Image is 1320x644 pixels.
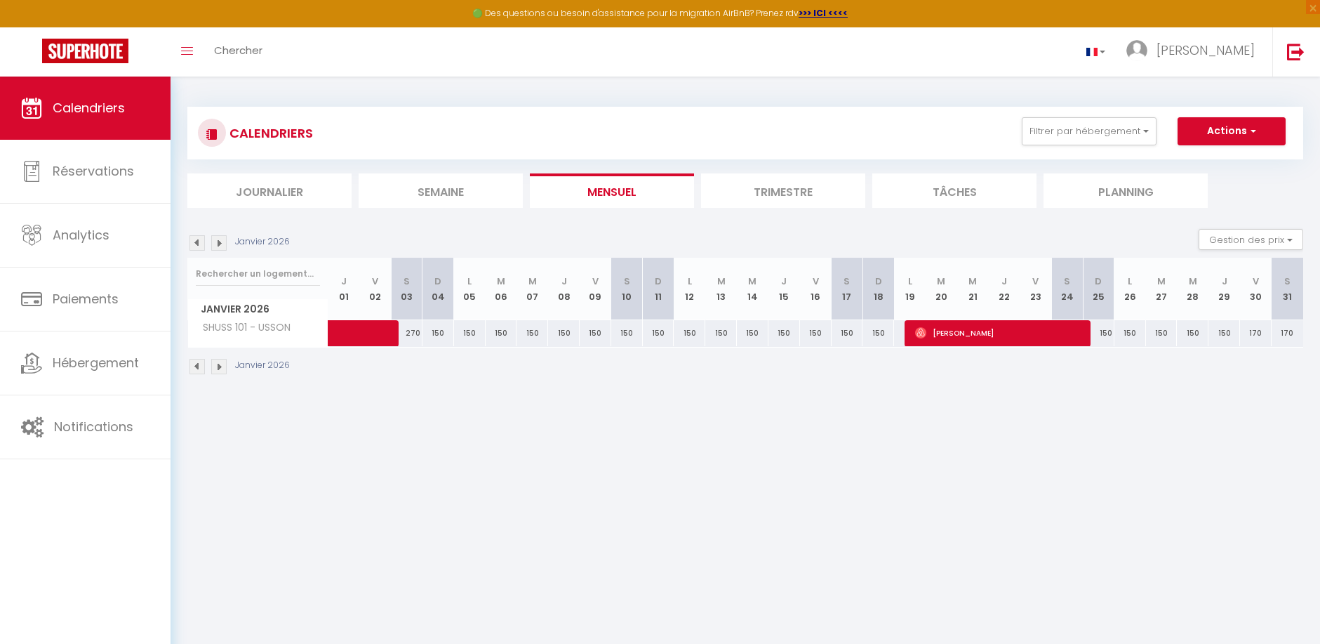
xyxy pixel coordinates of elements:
[1272,320,1303,346] div: 170
[957,258,989,320] th: 21
[611,320,643,346] div: 150
[872,173,1036,208] li: Tâches
[1177,258,1208,320] th: 28
[226,117,313,149] h3: CALENDRIERS
[53,99,125,117] span: Calendriers
[214,43,262,58] span: Chercher
[989,258,1020,320] th: 22
[813,275,819,288] abbr: V
[1095,275,1102,288] abbr: D
[516,258,548,320] th: 07
[894,258,926,320] th: 19
[915,320,1084,346] span: [PERSON_NAME]
[926,258,957,320] th: 20
[580,320,611,346] div: 150
[1128,275,1132,288] abbr: L
[611,258,643,320] th: 10
[188,299,328,320] span: Janvier 2026
[190,320,294,336] span: SHUSS 101 - USSON
[748,275,756,288] abbr: M
[454,320,486,346] div: 150
[1126,40,1147,61] img: ...
[548,258,580,320] th: 08
[187,173,352,208] li: Journalier
[908,275,912,288] abbr: L
[1199,229,1303,250] button: Gestion des prix
[768,320,800,346] div: 150
[1083,320,1114,346] div: 150
[516,320,548,346] div: 150
[717,275,726,288] abbr: M
[1114,258,1146,320] th: 26
[548,320,580,346] div: 150
[580,258,611,320] th: 09
[42,39,128,63] img: Super Booking
[1022,117,1156,145] button: Filtrer par hébergement
[497,275,505,288] abbr: M
[1177,320,1208,346] div: 150
[1114,320,1146,346] div: 150
[674,258,705,320] th: 12
[1189,275,1197,288] abbr: M
[832,320,863,346] div: 150
[1240,258,1272,320] th: 30
[592,275,599,288] abbr: V
[937,275,945,288] abbr: M
[204,27,273,77] a: Chercher
[1032,275,1039,288] abbr: V
[1253,275,1259,288] abbr: V
[1208,320,1240,346] div: 150
[844,275,850,288] abbr: S
[1146,258,1178,320] th: 27
[737,258,768,320] th: 14
[1116,27,1272,77] a: ... [PERSON_NAME]
[1044,173,1208,208] li: Planning
[1240,320,1272,346] div: 170
[655,275,662,288] abbr: D
[1287,43,1305,60] img: logout
[737,320,768,346] div: 150
[328,258,360,320] th: 01
[1146,320,1178,346] div: 150
[528,275,537,288] abbr: M
[1222,275,1227,288] abbr: J
[1178,117,1286,145] button: Actions
[705,320,737,346] div: 150
[486,258,517,320] th: 06
[235,359,290,372] p: Janvier 2026
[1020,258,1051,320] th: 23
[454,258,486,320] th: 05
[235,235,290,249] p: Janvier 2026
[800,320,832,346] div: 150
[404,275,410,288] abbr: S
[1156,41,1255,59] span: [PERSON_NAME]
[1064,275,1070,288] abbr: S
[705,258,737,320] th: 13
[701,173,865,208] li: Trimestre
[486,320,517,346] div: 150
[832,258,863,320] th: 17
[391,258,422,320] th: 03
[467,275,472,288] abbr: L
[422,320,454,346] div: 150
[1272,258,1303,320] th: 31
[643,320,674,346] div: 150
[799,7,848,19] a: >>> ICI <<<<
[341,275,347,288] abbr: J
[359,173,523,208] li: Semaine
[1051,258,1083,320] th: 24
[674,320,705,346] div: 150
[768,258,800,320] th: 15
[1001,275,1007,288] abbr: J
[434,275,441,288] abbr: D
[1284,275,1291,288] abbr: S
[781,275,787,288] abbr: J
[372,275,378,288] abbr: V
[875,275,882,288] abbr: D
[422,258,454,320] th: 04
[800,258,832,320] th: 16
[561,275,567,288] abbr: J
[624,275,630,288] abbr: S
[53,162,134,180] span: Réservations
